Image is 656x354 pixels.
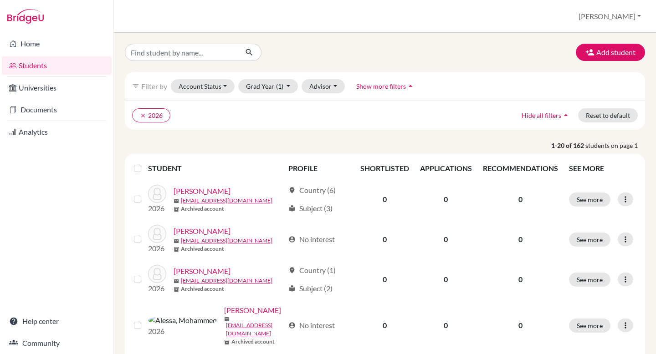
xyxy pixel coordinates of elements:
[585,141,645,150] span: students on page 1
[578,108,638,122] button: Reset to default
[569,273,610,287] button: See more
[576,44,645,61] button: Add student
[355,219,415,259] td: 0
[2,101,112,119] a: Documents
[483,320,558,331] p: 0
[574,8,645,25] button: [PERSON_NAME]
[148,283,166,294] p: 2026
[288,187,296,194] span: location_on
[483,274,558,285] p: 0
[141,82,167,91] span: Filter by
[148,315,217,326] img: Alessa, Mohammed
[355,157,415,179] th: SHORTLISTED
[283,157,354,179] th: PROFILE
[224,316,230,322] span: mail
[288,185,336,196] div: Country (6)
[288,285,296,292] span: local_library
[2,312,112,330] a: Help center
[148,225,166,243] img: Albader, Joud
[288,236,296,243] span: account_circle
[564,157,641,179] th: SEE MORE
[2,35,112,53] a: Home
[181,205,224,213] b: Archived account
[148,157,283,179] th: STUDENT
[174,238,179,244] span: mail
[415,299,477,351] td: 0
[174,287,179,292] span: inventory_2
[148,203,166,214] p: 2026
[174,226,231,237] a: [PERSON_NAME]
[288,320,335,331] div: No interest
[181,245,224,253] b: Archived account
[288,203,333,214] div: Subject (3)
[288,267,296,274] span: location_on
[2,79,112,97] a: Universities
[288,234,335,245] div: No interest
[522,111,561,119] span: Hide all filters
[483,234,558,245] p: 0
[276,82,283,90] span: (1)
[2,56,112,75] a: Students
[288,322,296,329] span: account_circle
[406,81,415,91] i: arrow_drop_up
[174,198,179,204] span: mail
[551,141,585,150] strong: 1-20 of 162
[356,82,406,90] span: Show more filters
[288,265,336,276] div: Country (1)
[288,283,333,294] div: Subject (2)
[174,266,231,277] a: [PERSON_NAME]
[355,259,415,299] td: 0
[569,192,610,207] button: See more
[288,205,296,212] span: local_library
[415,259,477,299] td: 0
[355,179,415,219] td: 0
[224,339,230,345] span: inventory_2
[514,108,578,122] button: Hide all filtersarrow_drop_up
[132,82,139,90] i: filter_list
[181,237,272,245] a: [EMAIL_ADDRESS][DOMAIN_NAME]
[174,186,231,197] a: [PERSON_NAME]
[148,185,166,203] img: Acosta, Dominic
[174,278,179,284] span: mail
[181,197,272,205] a: [EMAIL_ADDRESS][DOMAIN_NAME]
[348,79,423,93] button: Show more filtersarrow_drop_up
[238,79,298,93] button: Grad Year(1)
[148,326,217,337] p: 2026
[415,157,477,179] th: APPLICATIONS
[477,157,564,179] th: RECOMMENDATIONS
[181,277,272,285] a: [EMAIL_ADDRESS][DOMAIN_NAME]
[140,112,146,119] i: clear
[174,247,179,252] span: inventory_2
[7,9,44,24] img: Bridge-U
[125,44,238,61] input: Find student by name...
[569,319,610,333] button: See more
[415,219,477,259] td: 0
[355,299,415,351] td: 0
[302,79,345,93] button: Advisor
[569,233,610,247] button: See more
[148,265,166,283] img: Alessa, Abdullah
[181,285,224,293] b: Archived account
[148,243,166,254] p: 2026
[483,194,558,205] p: 0
[174,207,179,212] span: inventory_2
[415,179,477,219] td: 0
[231,338,275,346] b: Archived account
[132,108,170,122] button: clear2026
[224,305,281,316] a: [PERSON_NAME]
[226,321,284,338] a: [EMAIL_ADDRESS][DOMAIN_NAME]
[2,123,112,141] a: Analytics
[2,334,112,352] a: Community
[561,111,570,120] i: arrow_drop_up
[171,79,235,93] button: Account Status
